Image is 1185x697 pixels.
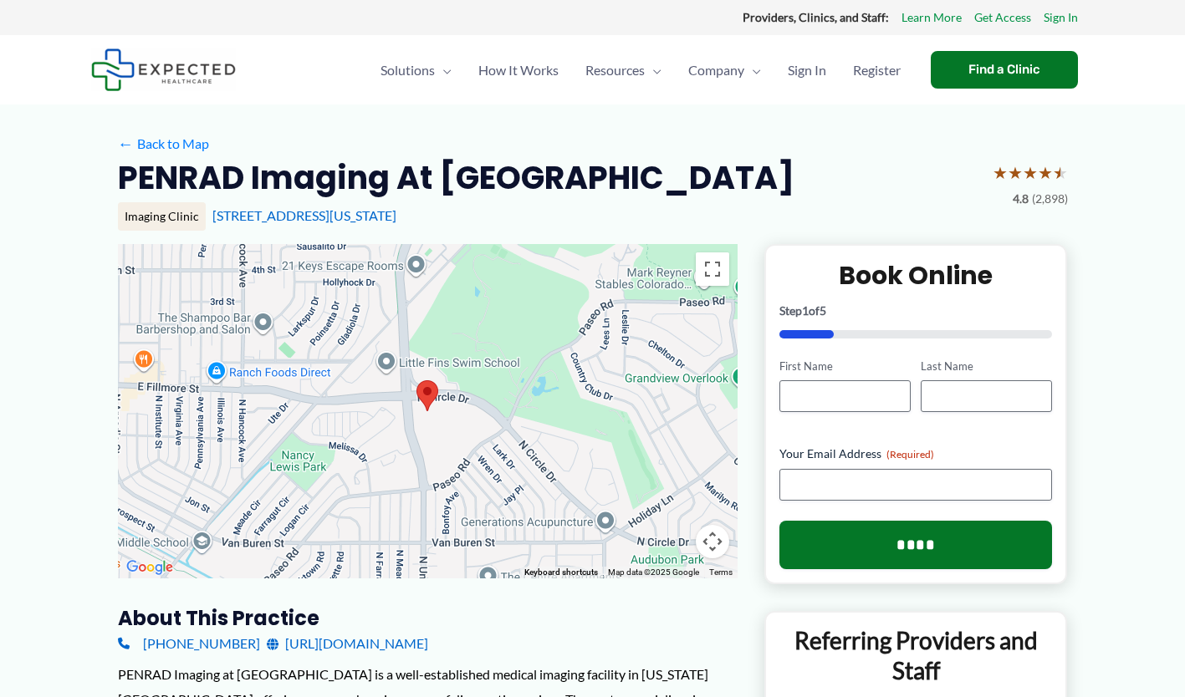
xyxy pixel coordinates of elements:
span: ★ [993,157,1008,188]
a: [PHONE_NUMBER] [118,631,260,656]
a: [URL][DOMAIN_NAME] [267,631,428,656]
nav: Primary Site Navigation [367,41,914,99]
span: Company [688,41,744,99]
span: ← [118,135,134,151]
span: Menu Toggle [435,41,452,99]
span: Resources [585,41,645,99]
span: ★ [1038,157,1053,188]
span: 1 [802,303,809,318]
span: 5 [820,303,826,318]
span: How It Works [478,41,559,99]
span: Solutions [381,41,435,99]
a: ←Back to Map [118,131,209,156]
label: Your Email Address [779,445,1053,462]
span: Register [853,41,901,99]
a: Sign In [1044,7,1078,28]
span: Menu Toggle [744,41,761,99]
span: Menu Toggle [645,41,661,99]
a: Find a Clinic [931,51,1078,89]
a: Open this area in Google Maps (opens a new window) [122,557,177,578]
a: Sign In [774,41,840,99]
a: Get Access [974,7,1031,28]
span: Map data ©2025 Google [608,567,699,577]
p: Referring Providers and Staff [779,625,1054,686]
a: How It Works [465,41,572,99]
strong: Providers, Clinics, and Staff: [743,10,889,24]
h2: PENRAD Imaging at [GEOGRAPHIC_DATA] [118,157,794,198]
a: Learn More [902,7,962,28]
button: Keyboard shortcuts [524,567,598,578]
label: Last Name [921,359,1052,374]
label: First Name [779,359,911,374]
span: 4.8 [1013,188,1029,210]
h3: About this practice [118,605,738,631]
span: (2,898) [1032,188,1068,210]
p: Step of [779,305,1053,317]
a: [STREET_ADDRESS][US_STATE] [212,207,396,223]
h2: Book Online [779,259,1053,292]
span: ★ [1008,157,1023,188]
span: ★ [1053,157,1068,188]
a: Register [840,41,914,99]
button: Map camera controls [696,525,729,558]
span: Sign In [788,41,826,99]
a: Terms (opens in new tab) [709,567,733,577]
img: Expected Healthcare Logo - side, dark font, small [91,48,236,91]
a: CompanyMenu Toggle [675,41,774,99]
img: Google [122,557,177,578]
span: ★ [1023,157,1038,188]
a: SolutionsMenu Toggle [367,41,465,99]
button: Toggle fullscreen view [696,252,729,286]
a: ResourcesMenu Toggle [572,41,675,99]
div: Imaging Clinic [118,202,206,231]
span: (Required) [886,448,934,460]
